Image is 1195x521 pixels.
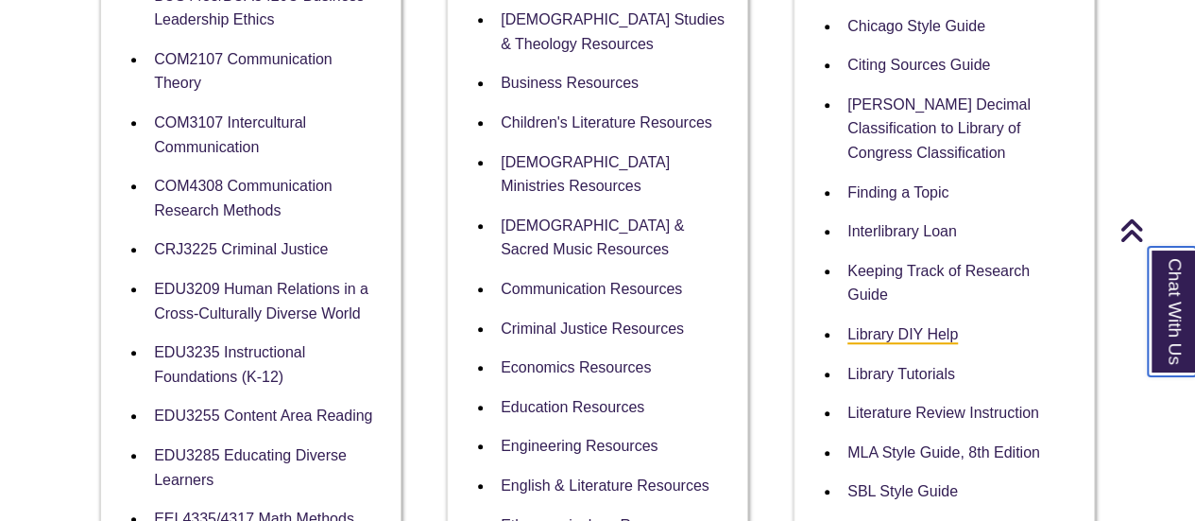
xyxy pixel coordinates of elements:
[847,405,1039,421] a: Literature Review Instruction
[501,154,670,195] a: [DEMOGRAPHIC_DATA] Ministries Resources
[154,114,306,155] a: COM3107 Intercultural Communication
[154,447,347,488] a: EDU3285 Educating Diverse Learners
[501,11,725,52] a: [DEMOGRAPHIC_DATA] Studies & Theology Resources
[154,344,305,385] a: EDU3235 Instructional Foundations (K-12)
[847,326,958,344] a: Library DIY Help
[501,438,657,454] a: Engineering Resources
[501,399,644,415] a: Education Resources
[501,114,712,130] a: Children's Literature Resources
[847,18,985,34] a: Chicago Style Guide
[847,263,1030,304] a: Keeping Track of Research Guide
[847,444,1040,460] a: MLA Style Guide, 8th Edition
[501,75,639,91] a: Business Resources
[501,478,709,494] a: English & Literature Resources
[847,184,948,200] a: Finding a Topic
[847,366,955,382] a: Library Tutorials
[847,96,1031,161] a: [PERSON_NAME] Decimal Classification to Library of Congress Classification
[847,483,958,499] a: SBL Style Guide
[501,217,684,258] a: [DEMOGRAPHIC_DATA] & Sacred Music Resources
[1119,217,1190,243] a: Back to Top
[847,223,957,239] a: Interlibrary Loan
[847,57,990,73] a: Citing Sources Guide
[501,321,684,337] a: Criminal Justice Resources
[501,359,651,375] a: Economics Resources
[501,281,682,297] a: Communication Resources
[154,241,328,257] a: CRJ3225 Criminal Justice
[154,178,333,218] a: COM4308 Communication Research Methods
[154,281,368,321] a: EDU3209 Human Relations in a Cross-Culturally Diverse World
[154,408,372,424] a: EDU3255 Content Area Reading
[154,51,333,92] a: COM2107 Communication Theory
